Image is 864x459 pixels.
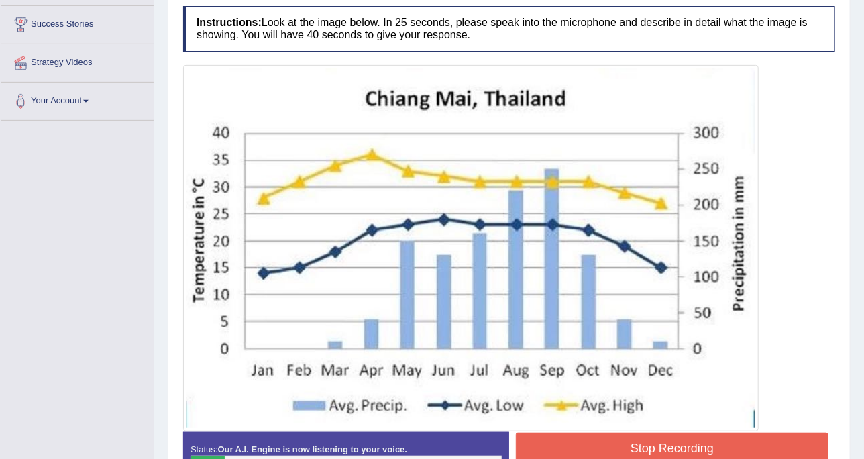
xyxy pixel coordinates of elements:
a: Success Stories [1,6,154,40]
strong: Our A.I. Engine is now listening to your voice. [217,444,407,454]
a: Strategy Videos [1,44,154,78]
h4: Look at the image below. In 25 seconds, please speak into the microphone and describe in detail w... [183,6,835,51]
a: Your Account [1,83,154,116]
b: Instructions: [197,17,262,28]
